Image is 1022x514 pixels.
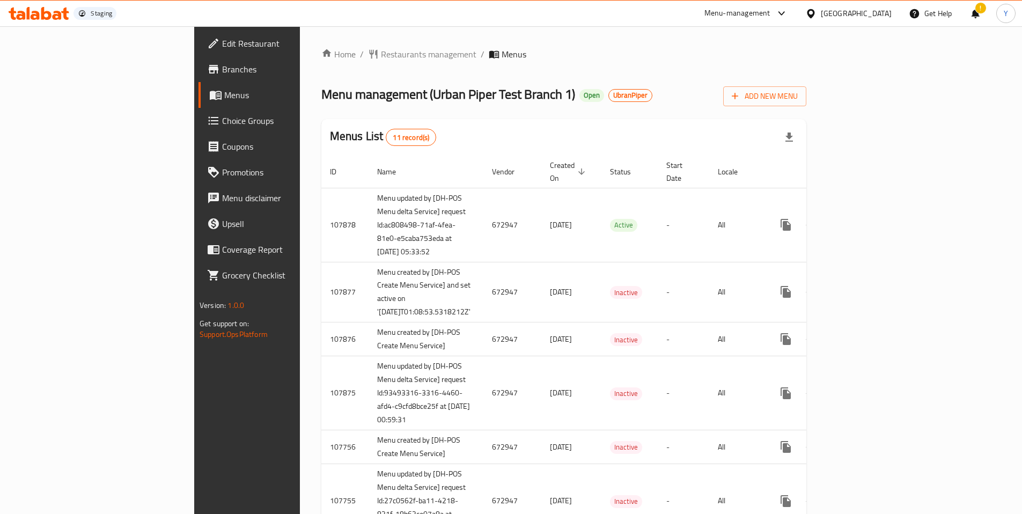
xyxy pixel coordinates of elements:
span: Version: [200,298,226,312]
span: Grocery Checklist [222,269,356,282]
nav: breadcrumb [321,48,806,61]
span: Start Date [666,159,696,185]
div: [GEOGRAPHIC_DATA] [821,8,892,19]
td: - [658,188,709,262]
span: Created On [550,159,589,185]
span: Menus [502,48,526,61]
span: Inactive [610,387,642,400]
button: Change Status [799,326,825,352]
button: Change Status [799,212,825,238]
a: Support.OpsPlatform [200,327,268,341]
span: [DATE] [550,494,572,508]
span: Active [610,219,637,231]
td: 672947 [483,262,541,322]
span: Inactive [610,287,642,299]
td: - [658,430,709,464]
span: Status [610,165,645,178]
span: [DATE] [550,386,572,400]
a: Restaurants management [368,48,476,61]
span: Get support on: [200,317,249,331]
button: more [773,279,799,305]
span: Locale [718,165,752,178]
td: Menu updated by [DH-POS Menu delta Service] request Id:93493316-3316-4460-afd4-c9cfd8bce25f at [D... [369,356,483,430]
div: Export file [776,124,802,150]
span: Inactive [610,441,642,453]
div: Menu-management [704,7,770,20]
span: Inactive [610,495,642,508]
div: Inactive [610,441,642,454]
span: Coverage Report [222,243,356,256]
a: Choice Groups [198,108,365,134]
td: All [709,262,764,322]
span: Menus [224,89,356,101]
span: Y [1004,8,1008,19]
td: Menu created by [DH-POS Create Menu Service] [369,430,483,464]
a: Grocery Checklist [198,262,365,288]
span: Open [579,91,604,100]
td: Menu created by [DH-POS Create Menu Service] and set active on '[DATE]T01:08:53.5318212Z' [369,262,483,322]
a: Menu disclaimer [198,185,365,211]
span: 11 record(s) [386,133,436,143]
th: Actions [764,156,885,188]
td: Menu updated by [DH-POS Menu delta Service] request Id:ac808498-71af-4fea-81e0-e5caba753eda at [D... [369,188,483,262]
td: All [709,322,764,356]
span: Add New Menu [732,90,798,103]
button: Change Status [799,434,825,460]
div: Inactive [610,495,642,508]
div: Active [610,219,637,232]
button: more [773,488,799,514]
span: UbranPiper [609,91,652,100]
span: Coupons [222,140,356,153]
a: Promotions [198,159,365,185]
a: Coverage Report [198,237,365,262]
button: more [773,212,799,238]
a: Coupons [198,134,365,159]
button: Change Status [799,279,825,305]
td: 672947 [483,356,541,430]
span: Branches [222,63,356,76]
td: - [658,322,709,356]
span: [DATE] [550,285,572,299]
td: - [658,262,709,322]
li: / [481,48,484,61]
span: Upsell [222,217,356,230]
td: - [658,356,709,430]
a: Branches [198,56,365,82]
td: 672947 [483,322,541,356]
span: Restaurants management [381,48,476,61]
span: [DATE] [550,332,572,346]
span: Promotions [222,166,356,179]
span: [DATE] [550,440,572,454]
button: Add New Menu [723,86,806,106]
span: Name [377,165,410,178]
span: Choice Groups [222,114,356,127]
span: Inactive [610,334,642,346]
span: Menu disclaimer [222,192,356,204]
td: All [709,430,764,464]
div: Staging [91,9,112,18]
td: 672947 [483,430,541,464]
button: more [773,326,799,352]
td: All [709,188,764,262]
span: Menu management ( Urban Piper Test Branch 1 ) [321,82,575,106]
button: more [773,434,799,460]
a: Menus [198,82,365,108]
button: more [773,380,799,406]
a: Upsell [198,211,365,237]
div: Inactive [610,333,642,346]
span: ID [330,165,350,178]
td: All [709,356,764,430]
span: Vendor [492,165,528,178]
td: 672947 [483,188,541,262]
button: Change Status [799,488,825,514]
td: Menu created by [DH-POS Create Menu Service] [369,322,483,356]
span: 1.0.0 [227,298,244,312]
h2: Menus List [330,128,436,146]
button: Change Status [799,380,825,406]
span: [DATE] [550,218,572,232]
a: Edit Restaurant [198,31,365,56]
span: Edit Restaurant [222,37,356,50]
